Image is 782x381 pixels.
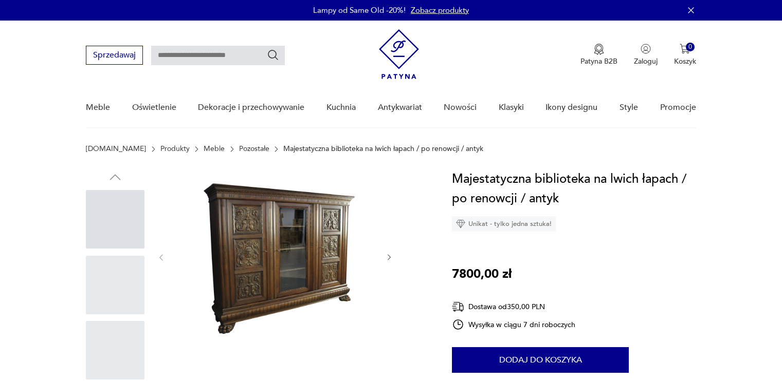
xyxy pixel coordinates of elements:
img: Ikona diamentu [456,219,465,228]
a: Dekoracje i przechowywanie [198,88,304,127]
p: Lampy od Same Old -20%! [313,5,406,15]
button: Zaloguj [634,44,658,66]
div: 0 [686,43,695,51]
a: Zobacz produkty [411,5,469,15]
a: Kuchnia [326,88,356,127]
a: Sprzedawaj [86,52,143,60]
p: Majestatyczna biblioteka na lwich łapach / po renowcji / antyk [283,145,483,153]
div: Unikat - tylko jedna sztuka! [452,216,556,232]
a: Promocje [660,88,696,127]
a: Ikony designu [545,88,597,127]
button: Szukaj [267,49,279,61]
p: 7800,00 zł [452,264,512,284]
button: 0Koszyk [674,44,696,66]
img: Ikona dostawy [452,300,464,313]
img: Patyna - sklep z meblami i dekoracjami vintage [379,29,419,79]
a: Ikona medaluPatyna B2B [580,44,617,66]
h1: Majestatyczna biblioteka na lwich łapach / po renowcji / antyk [452,169,696,208]
button: Patyna B2B [580,44,617,66]
a: Produkty [160,145,190,153]
div: Wysyłka w ciągu 7 dni roboczych [452,318,575,331]
img: Ikona koszyka [680,44,690,54]
a: Pozostałe [239,145,269,153]
img: Ikonka użytkownika [641,44,651,54]
button: Dodaj do koszyka [452,347,629,373]
a: Meble [204,145,225,153]
button: Sprzedawaj [86,46,143,65]
a: Style [620,88,638,127]
a: Meble [86,88,110,127]
a: [DOMAIN_NAME] [86,145,146,153]
img: Ikona medalu [594,44,604,55]
div: Dostawa od 350,00 PLN [452,300,575,313]
a: Klasyki [499,88,524,127]
a: Oświetlenie [132,88,176,127]
a: Antykwariat [378,88,422,127]
a: Nowości [444,88,477,127]
p: Patyna B2B [580,56,617,66]
p: Zaloguj [634,56,658,66]
img: Zdjęcie produktu Majestatyczna biblioteka na lwich łapach / po renowcji / antyk [176,169,374,344]
p: Koszyk [674,56,696,66]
